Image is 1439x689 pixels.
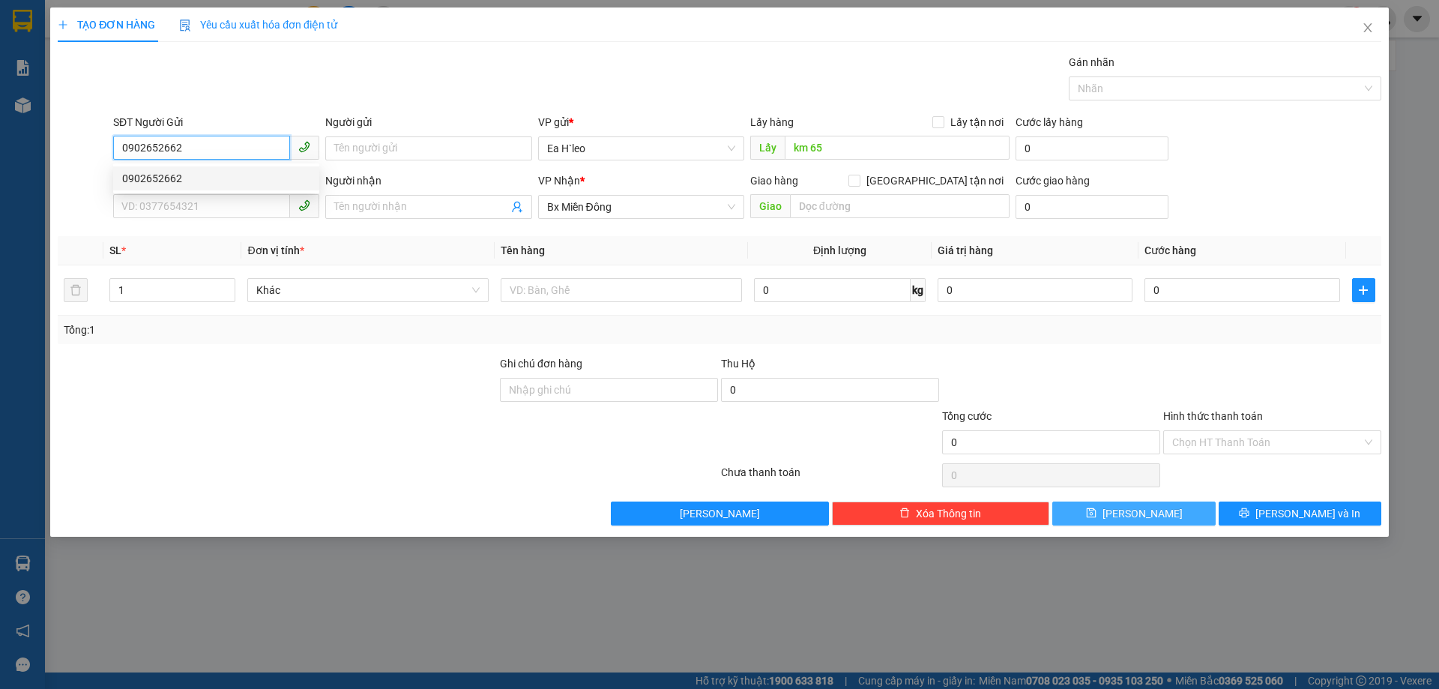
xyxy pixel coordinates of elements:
[750,116,794,128] span: Lấy hàng
[109,244,121,256] span: SL
[1144,244,1196,256] span: Cước hàng
[247,244,304,256] span: Đơn vị tính
[538,114,744,130] div: VP gửi
[500,358,582,370] label: Ghi chú đơn hàng
[911,278,926,302] span: kg
[1086,508,1096,520] span: save
[916,505,981,522] span: Xóa Thông tin
[1016,175,1090,187] label: Cước giao hàng
[750,175,798,187] span: Giao hàng
[832,502,1050,526] button: deleteXóa Thông tin
[325,172,531,189] div: Người nhận
[1362,22,1374,34] span: close
[298,199,310,211] span: phone
[790,194,1010,218] input: Dọc đường
[785,136,1010,160] input: Dọc đường
[721,358,755,370] span: Thu Hộ
[860,172,1010,189] span: [GEOGRAPHIC_DATA] tận nơi
[1102,505,1183,522] span: [PERSON_NAME]
[298,141,310,153] span: phone
[813,244,866,256] span: Định lượng
[58,19,68,30] span: plus
[64,322,555,338] div: Tổng: 1
[64,278,88,302] button: delete
[1219,502,1381,526] button: printer[PERSON_NAME] và In
[899,508,910,520] span: delete
[1255,505,1360,522] span: [PERSON_NAME] và In
[1239,508,1249,520] span: printer
[1347,7,1389,49] button: Close
[938,244,993,256] span: Giá trị hàng
[179,19,337,31] span: Yêu cầu xuất hóa đơn điện tử
[719,464,941,490] div: Chưa thanh toán
[500,378,718,402] input: Ghi chú đơn hàng
[547,196,735,218] span: Bx Miền Đông
[1016,136,1168,160] input: Cước lấy hàng
[547,137,735,160] span: Ea H`leo
[1353,284,1375,296] span: plus
[58,19,155,31] span: TẠO ĐƠN HÀNG
[1016,195,1168,219] input: Cước giao hàng
[750,136,785,160] span: Lấy
[179,19,191,31] img: icon
[1069,56,1114,68] label: Gán nhãn
[611,502,829,526] button: [PERSON_NAME]
[501,244,545,256] span: Tên hàng
[1016,116,1083,128] label: Cước lấy hàng
[325,114,531,130] div: Người gửi
[944,114,1010,130] span: Lấy tận nơi
[1163,410,1263,422] label: Hình thức thanh toán
[538,175,580,187] span: VP Nhận
[501,278,742,302] input: VD: Bàn, Ghế
[113,166,319,190] div: 0902652662
[680,505,760,522] span: [PERSON_NAME]
[256,279,480,301] span: Khác
[122,170,310,187] div: 0902652662
[1352,278,1375,302] button: plus
[113,114,319,130] div: SĐT Người Gửi
[750,194,790,218] span: Giao
[511,201,523,213] span: user-add
[938,278,1132,302] input: 0
[942,410,992,422] span: Tổng cước
[1052,502,1215,526] button: save[PERSON_NAME]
